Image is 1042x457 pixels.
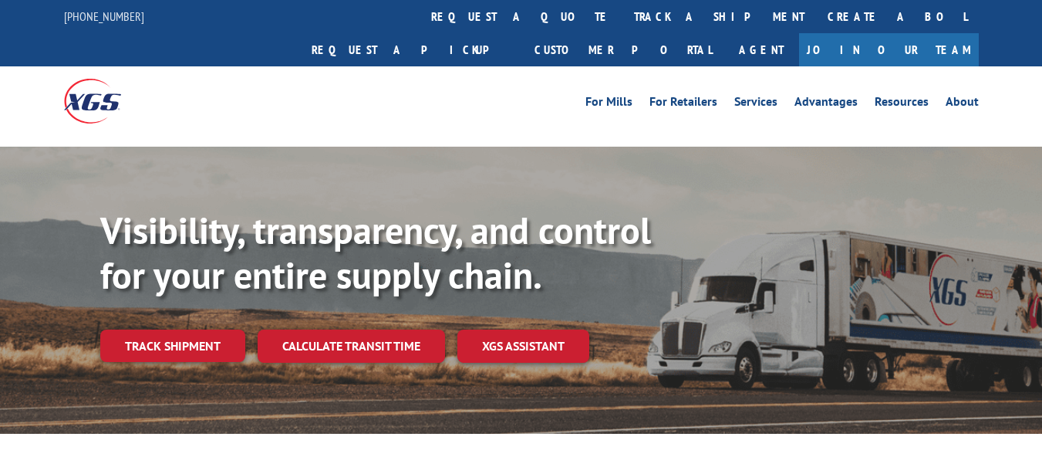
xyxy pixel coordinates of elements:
[875,96,929,113] a: Resources
[100,330,245,362] a: Track shipment
[64,8,144,24] a: [PHONE_NUMBER]
[100,206,651,299] b: Visibility, transparency, and control for your entire supply chain.
[300,33,523,66] a: Request a pickup
[649,96,717,113] a: For Retailers
[457,330,589,363] a: XGS ASSISTANT
[799,33,979,66] a: Join Our Team
[946,96,979,113] a: About
[585,96,632,113] a: For Mills
[734,96,777,113] a: Services
[523,33,723,66] a: Customer Portal
[794,96,858,113] a: Advantages
[258,330,445,363] a: Calculate transit time
[723,33,799,66] a: Agent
